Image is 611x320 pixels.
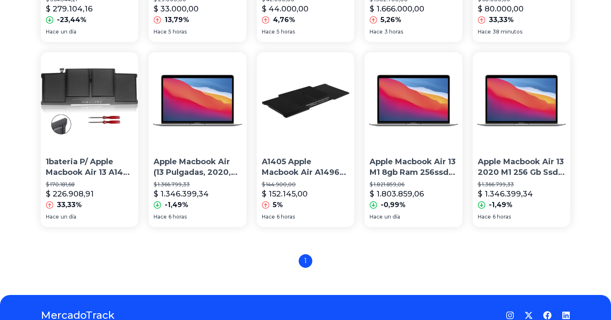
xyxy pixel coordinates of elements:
img: Apple Macbook Air 13 2020 M1 256 Gb Ssd 8 Gb Ram Plata [473,52,570,150]
span: Hace [478,28,491,35]
a: LinkedIn [562,311,570,320]
img: Apple Macbook Air (13 Pulgadas, 2020, Chip M1, 256 Gb De Ssd, 8 Gb De Ram) - Plata [149,52,246,150]
p: 1bateria P/ Apple Macbook Air 13 A1405 A1466 A1369 -fact A/b [46,157,133,178]
p: $ 1.366.799,33 [154,181,241,188]
span: Hace [262,28,275,35]
span: 38 minutos [493,28,522,35]
p: $ 279.104,16 [46,3,92,15]
p: $ 144.900,00 [262,181,349,188]
span: un día [61,28,76,35]
span: un día [61,213,76,220]
p: 33,33% [489,15,514,25]
a: Apple Macbook Air (13 Pulgadas, 2020, Chip M1, 256 Gb De Ssd, 8 Gb De Ram) - PlataApple Macbook A... [149,52,246,227]
p: A1405 Apple Macbook Air A1496 A1466 A1377 A1369 13 Original [262,157,349,178]
p: $ 80.000,00 [478,3,524,15]
p: $ 226.908,91 [46,188,94,200]
a: A1405 Apple Macbook Air A1496 A1466 A1377 A1369 13 OriginalA1405 Apple Macbook Air A1496 A1466 A1... [257,52,354,227]
p: $ 1.346.399,34 [154,188,209,200]
a: Apple Macbook Air 13 M1 8gb Ram 256ssd SilverApple Macbook Air 13 M1 8gb Ram 256ssd Silver$ 1.821... [364,52,462,227]
span: Hace [154,28,167,35]
span: 6 horas [493,213,511,220]
span: Hace [262,213,275,220]
p: Apple Macbook Air 13 2020 M1 256 Gb Ssd 8 Gb Ram Plata [478,157,565,178]
a: Twitter [524,311,533,320]
span: Hace [46,28,59,35]
span: un día [384,213,400,220]
p: $ 1.666.000,00 [370,3,424,15]
p: -23,44% [57,15,87,25]
p: 4,76% [273,15,295,25]
p: -1,49% [165,200,188,210]
span: Hace [478,213,491,220]
img: Apple Macbook Air 13 M1 8gb Ram 256ssd Silver [364,52,462,150]
span: 6 horas [168,213,187,220]
p: $ 1.366.799,33 [478,181,565,188]
p: $ 1.346.399,34 [478,188,533,200]
span: Hace [370,213,383,220]
img: 1bateria P/ Apple Macbook Air 13 A1405 A1466 A1369 -fact A/b [41,52,138,150]
p: $ 33.000,00 [154,3,199,15]
span: Hace [46,213,59,220]
p: -1,49% [489,200,513,210]
span: 5 horas [277,28,295,35]
p: 5,26% [381,15,401,25]
p: 5% [273,200,283,210]
span: Hace [370,28,383,35]
p: 33,33% [57,200,82,210]
a: 1bateria P/ Apple Macbook Air 13 A1405 A1466 A1369 -fact A/b1bateria P/ Apple Macbook Air 13 A140... [41,52,138,227]
a: Facebook [543,311,552,320]
p: Apple Macbook Air 13 M1 8gb Ram 256ssd Silver [370,157,457,178]
span: 3 horas [384,28,403,35]
img: A1405 Apple Macbook Air A1496 A1466 A1377 A1369 13 Original [257,52,354,150]
p: $ 152.145,00 [262,188,308,200]
a: Instagram [506,311,514,320]
span: 5 horas [168,28,187,35]
p: $ 1.821.859,06 [370,181,457,188]
p: $ 1.803.859,06 [370,188,424,200]
p: $ 170.181,68 [46,181,133,188]
span: 6 horas [277,213,295,220]
p: 13,79% [165,15,189,25]
p: $ 44.000,00 [262,3,308,15]
p: -0,99% [381,200,406,210]
a: Apple Macbook Air 13 2020 M1 256 Gb Ssd 8 Gb Ram PlataApple Macbook Air 13 2020 M1 256 Gb Ssd 8 G... [473,52,570,227]
p: Apple Macbook Air (13 Pulgadas, 2020, Chip M1, 256 Gb De Ssd, 8 Gb De Ram) - Plata [154,157,241,178]
span: Hace [154,213,167,220]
